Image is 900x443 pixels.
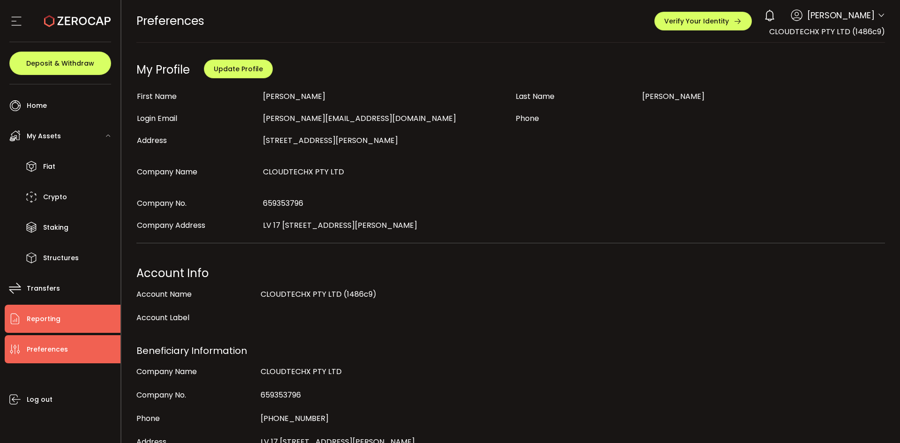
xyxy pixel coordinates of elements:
span: 659353796 [263,198,303,209]
span: CLOUDTECHX PTY LTD [263,166,344,177]
button: Update Profile [204,60,273,78]
div: Company Name [136,362,256,381]
span: Home [27,99,47,113]
span: Login Email [137,113,177,124]
div: Account Name [136,285,256,304]
span: Verify Your Identity [664,18,729,24]
span: CLOUDTECHX PTY LTD [261,366,342,377]
div: Account Info [136,264,885,283]
div: My Profile [136,62,190,77]
span: Preferences [27,343,68,356]
span: CLOUDTECHX PTY LTD (1486c9) [261,289,376,300]
div: Company No. [136,386,256,405]
span: LV 17 [STREET_ADDRESS][PERSON_NAME] [263,220,417,231]
span: Log out [27,393,52,406]
span: Staking [43,221,68,234]
span: Phone [516,113,539,124]
span: My Assets [27,129,61,143]
span: Deposit & Withdraw [26,60,94,67]
span: [PERSON_NAME][EMAIL_ADDRESS][DOMAIN_NAME] [263,113,456,124]
span: Address [137,135,167,146]
button: Verify Your Identity [654,12,752,30]
span: Transfers [27,282,60,295]
span: Company No. [137,198,187,209]
span: [PERSON_NAME] [263,91,325,102]
span: Update Profile [214,64,263,74]
span: CLOUDTECHX PTY LTD (1486c9) [769,26,885,37]
div: Account Label [136,308,256,327]
span: Reporting [27,312,60,326]
iframe: Chat Widget [791,342,900,443]
span: Last Name [516,91,555,102]
span: 659353796 [261,390,301,400]
span: [STREET_ADDRESS][PERSON_NAME] [263,135,398,146]
span: Preferences [136,13,204,29]
span: [PHONE_NUMBER] [261,413,329,424]
span: Fiat [43,160,55,173]
span: Structures [43,251,79,265]
span: Crypto [43,190,67,204]
button: Deposit & Withdraw [9,52,111,75]
span: First Name [137,91,177,102]
span: [PERSON_NAME] [807,9,875,22]
div: Beneficiary Information [136,341,885,360]
span: [PERSON_NAME] [642,91,705,102]
div: Phone [136,409,256,428]
span: Company Address [137,220,205,231]
span: Company Name [137,166,197,177]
